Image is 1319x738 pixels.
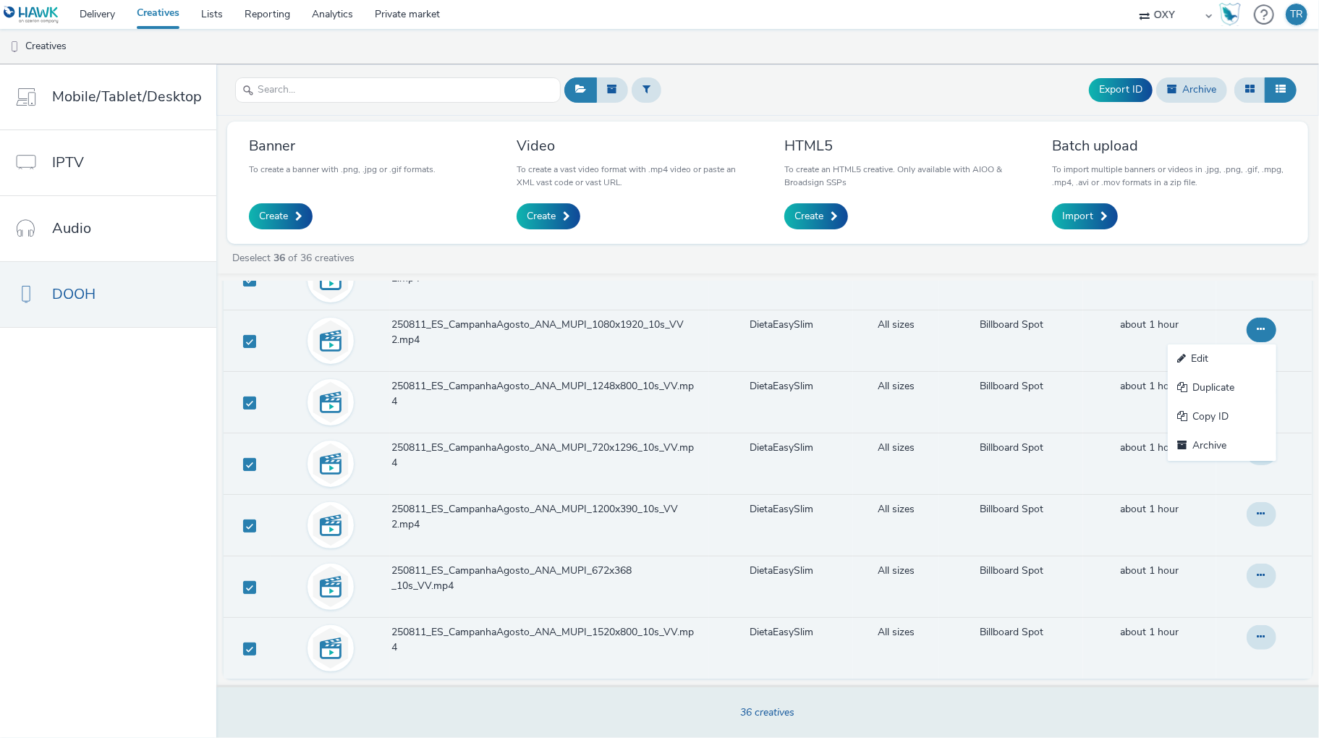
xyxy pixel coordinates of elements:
[794,209,823,224] span: Create
[52,284,96,305] span: DOOH
[235,77,561,103] input: Search...
[878,625,915,640] a: All sizes
[1290,4,1303,25] div: TR
[1121,318,1179,332] a: 16 September 2025, 18:16
[980,625,1043,640] a: Billboard Spot
[52,86,202,107] span: Mobile/Tablet/Desktop
[980,564,1043,578] a: Billboard Spot
[1121,441,1179,455] a: 16 September 2025, 18:16
[391,502,702,532] span: 250811_ES_CampanhaAgosto_ANA_MUPI_1200x390_10s_VV 2.mp4
[517,203,580,229] a: Create
[750,379,813,394] a: DietaEasySlim
[52,218,91,239] span: Audio
[1219,3,1247,26] a: Hawk Academy
[980,502,1043,517] a: Billboard Spot
[980,318,1043,332] a: Billboard Spot
[1052,163,1286,189] p: To import multiple banners or videos in .jpg, .png, .gif, .mpg, .mp4, .avi or .mov formats in a z...
[1089,78,1153,101] button: Export ID
[980,379,1043,394] a: Billboard Spot
[784,203,848,229] a: Create
[391,318,708,355] a: 250811_ES_CampanhaAgosto_ANA_MUPI_1080x1920_10s_VV 2.mp4
[310,320,352,362] img: video.svg
[1168,403,1276,432] a: Copy ID
[750,441,813,455] a: DietaEasySlim
[391,441,708,478] a: 250811_ES_CampanhaAgosto_ANA_MUPI_720x1296_10s_VV.mp4
[391,564,708,601] a: 250811_ES_CampanhaAgosto_ANA_MUPI_672x368 _10s_VV.mp4
[249,163,436,176] p: To create a banner with .png, .jpg or .gif formats.
[310,443,352,485] img: video.svg
[1168,374,1276,403] a: Duplicate
[1052,203,1118,229] a: Import
[391,564,702,593] span: 250811_ES_CampanhaAgosto_ANA_MUPI_672x368 _10s_VV.mp4
[1121,318,1179,331] span: about 1 hour
[1121,564,1179,577] span: about 1 hour
[1121,625,1179,640] a: 16 September 2025, 18:16
[249,203,313,229] a: Create
[980,441,1043,455] a: Billboard Spot
[1052,136,1286,156] h3: Batch upload
[1121,502,1179,517] a: 16 September 2025, 18:16
[310,566,352,608] img: video.svg
[878,379,915,394] a: All sizes
[391,318,702,347] span: 250811_ES_CampanhaAgosto_ANA_MUPI_1080x1920_10s_VV 2.mp4
[310,627,352,669] img: video.svg
[1121,625,1179,639] span: about 1 hour
[1121,379,1179,394] a: 16 September 2025, 18:16
[878,502,915,517] a: All sizes
[1219,3,1241,26] img: Hawk Academy
[7,40,22,54] img: dooh
[391,379,708,416] a: 250811_ES_CampanhaAgosto_ANA_MUPI_1248x800_10s_VV.mp4
[1156,77,1227,102] button: Archive
[517,163,751,189] p: To create a vast video format with .mp4 video or paste an XML vast code or vast URL.
[784,163,1019,189] p: To create an HTML5 creative. Only available with AIOO & Broadsign SSPs
[878,564,915,578] a: All sizes
[249,136,436,156] h3: Banner
[527,209,556,224] span: Create
[878,441,915,455] a: All sizes
[741,705,795,719] span: 36 creatives
[1121,564,1179,578] a: 16 September 2025, 18:16
[1234,77,1265,102] button: Grid
[231,251,360,265] a: Deselect of 36 creatives
[1121,379,1179,393] span: about 1 hour
[259,209,288,224] span: Create
[750,564,813,578] a: DietaEasySlim
[391,502,708,539] a: 250811_ES_CampanhaAgosto_ANA_MUPI_1200x390_10s_VV 2.mp4
[4,6,59,24] img: undefined Logo
[310,381,352,423] img: video.svg
[391,625,702,655] span: 250811_ES_CampanhaAgosto_ANA_MUPI_1520x800_10s_VV.mp4
[517,136,751,156] h3: Video
[1062,209,1093,224] span: Import
[52,152,84,173] span: IPTV
[750,318,813,332] a: DietaEasySlim
[273,251,285,265] strong: 36
[1265,77,1297,102] button: Table
[391,379,702,409] span: 250811_ES_CampanhaAgosto_ANA_MUPI_1248x800_10s_VV.mp4
[878,318,915,332] a: All sizes
[1121,502,1179,516] span: about 1 hour
[1168,432,1276,461] a: Archive
[310,504,352,546] img: video.svg
[784,136,1019,156] h3: HTML5
[750,625,813,640] a: DietaEasySlim
[391,625,708,662] a: 250811_ES_CampanhaAgosto_ANA_MUPI_1520x800_10s_VV.mp4
[1168,344,1276,373] a: Edit
[750,502,813,517] a: DietaEasySlim
[391,441,702,470] span: 250811_ES_CampanhaAgosto_ANA_MUPI_720x1296_10s_VV.mp4
[1121,441,1179,454] span: about 1 hour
